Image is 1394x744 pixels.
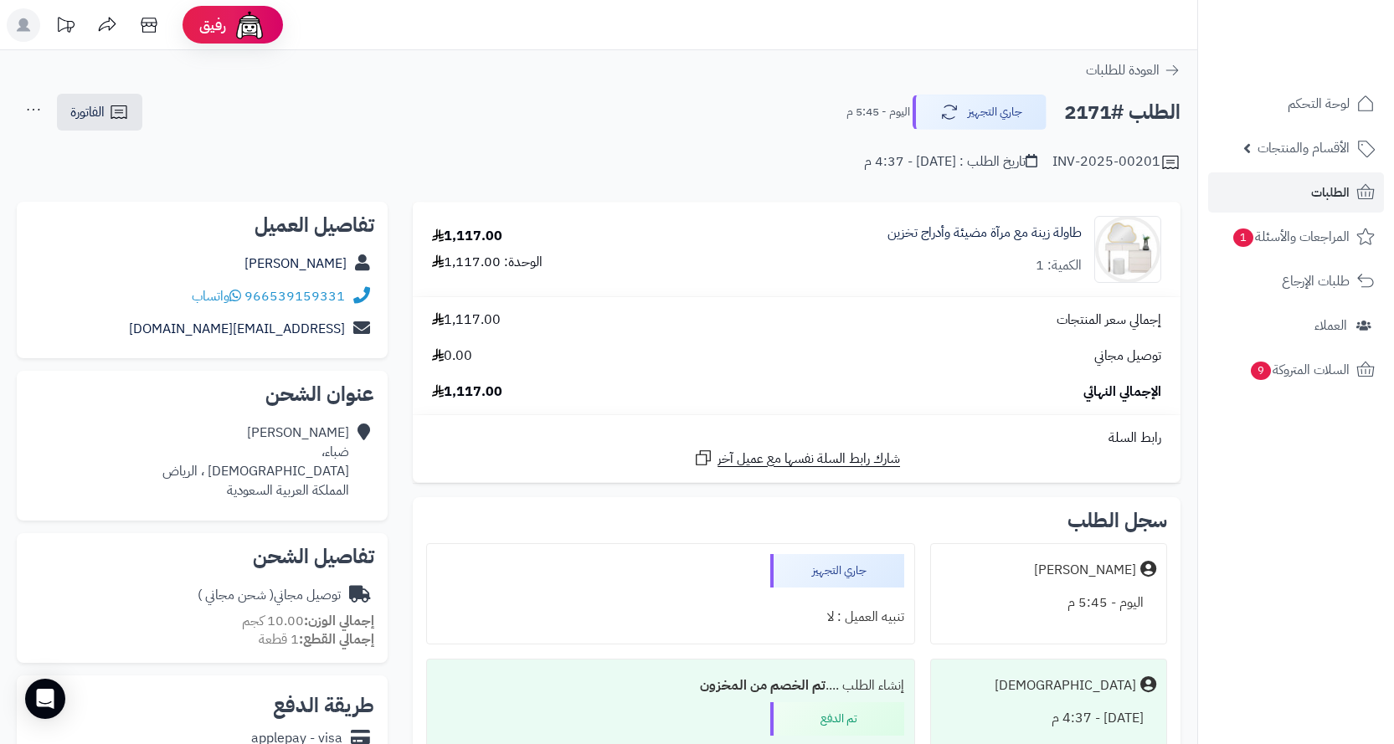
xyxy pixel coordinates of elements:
h2: الطلب #2171 [1064,95,1181,130]
a: الفاتورة [57,94,142,131]
a: 966539159331 [244,286,345,306]
a: لوحة التحكم [1208,84,1384,124]
div: تنبيه العميل : لا [437,601,904,634]
div: [DEMOGRAPHIC_DATA] [995,676,1136,695]
a: المراجعات والأسئلة1 [1208,217,1384,257]
a: العودة للطلبات [1086,60,1181,80]
span: السلات المتروكة [1249,358,1350,382]
span: الإجمالي النهائي [1083,382,1161,402]
div: جاري التجهيز [770,554,904,588]
strong: إجمالي القطع: [299,629,374,649]
a: واتساب [192,286,241,306]
span: لوحة التحكم [1288,92,1350,115]
span: 1 [1233,228,1253,247]
div: [PERSON_NAME] ضباء، [DEMOGRAPHIC_DATA] ، الرياض المملكة العربية السعودية [162,423,349,500]
div: الكمية: 1 [1036,256,1082,275]
img: ai-face.png [233,8,266,42]
span: ( شحن مجاني ) [198,585,274,605]
button: جاري التجهيز [913,95,1047,130]
h2: تفاصيل العميل [30,215,374,235]
div: تاريخ الطلب : [DATE] - 4:37 م [864,152,1037,172]
span: 1,117.00 [432,382,502,402]
small: اليوم - 5:45 م [846,104,910,121]
h3: سجل الطلب [1067,511,1167,531]
a: الطلبات [1208,172,1384,213]
a: طلبات الإرجاع [1208,261,1384,301]
small: 10.00 كجم [242,611,374,631]
span: العملاء [1314,314,1347,337]
h2: طريقة الدفع [273,695,374,716]
div: الوحدة: 1,117.00 [432,253,543,272]
b: تم الخصم من المخزون [700,675,826,695]
a: طاولة زينة مع مرآة مضيئة وأدراج تخزين [887,223,1082,243]
span: طلبات الإرجاع [1282,269,1350,293]
span: إجمالي سعر المنتجات [1057,310,1161,330]
span: رفيق [199,15,226,35]
div: رابط السلة [419,428,1174,448]
span: العودة للطلبات [1086,60,1160,80]
span: توصيل مجاني [1094,346,1161,366]
strong: إجمالي الوزن: [304,611,374,631]
div: 1,117.00 [432,227,502,246]
div: تم الدفع [770,702,904,736]
span: شارك رابط السلة نفسها مع عميل آخر [718,449,900,469]
small: 1 قطعة [259,629,374,649]
a: [EMAIL_ADDRESS][DOMAIN_NAME] [129,319,345,339]
span: الفاتورة [70,102,105,122]
h2: تفاصيل الشحن [30,546,374,567]
h2: عنوان الشحن [30,384,374,404]
span: 1,117.00 [432,310,501,330]
a: شارك رابط السلة نفسها مع عميل آخر [693,448,900,469]
div: توصيل مجاني [198,586,341,605]
img: 1753876681-110125010052-90x90.jpg [1095,216,1160,283]
div: اليوم - 5:45 م [941,587,1156,619]
div: [PERSON_NAME] [1034,561,1136,580]
span: 0.00 [432,346,472,366]
span: 9 [1251,362,1271,380]
span: الطلبات [1311,181,1350,204]
span: المراجعات والأسئلة [1232,225,1350,249]
a: تحديثات المنصة [44,8,86,46]
div: [DATE] - 4:37 م [941,702,1156,735]
div: إنشاء الطلب .... [437,670,904,702]
div: Open Intercom Messenger [25,679,65,719]
a: السلات المتروكة9 [1208,350,1384,390]
span: الأقسام والمنتجات [1258,136,1350,160]
a: العملاء [1208,305,1384,346]
div: INV-2025-00201 [1052,152,1181,172]
a: [PERSON_NAME] [244,254,347,274]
